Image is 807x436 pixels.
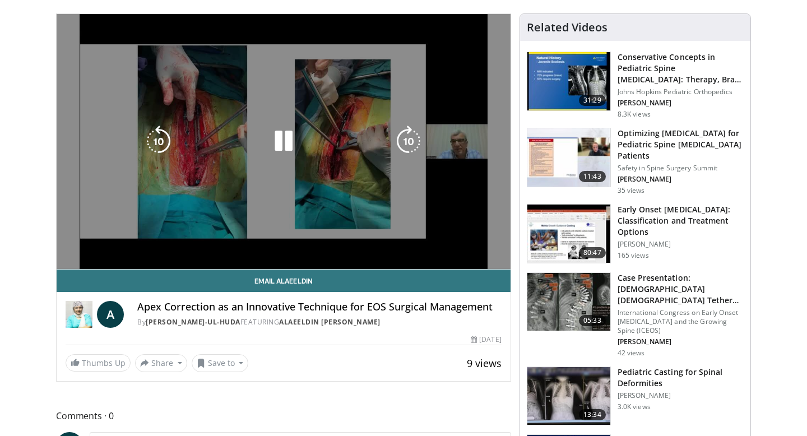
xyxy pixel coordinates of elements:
p: [PERSON_NAME] [618,337,744,346]
a: Alaeeldin [PERSON_NAME] [279,317,381,327]
p: International Congress on Early Onset [MEDICAL_DATA] and the Growing Spine (ICEOS) [618,308,744,335]
a: 11:43 Optimizing [MEDICAL_DATA] for Pediatric Spine [MEDICAL_DATA] Patients Safety in Spine Surge... [527,128,744,195]
a: Thumbs Up [66,354,131,372]
img: 557bc190-4981-4553-806a-e103f1e7d078.150x105_q85_crop-smart_upscale.jpg [527,128,610,187]
img: Dr Noor-ul-Huda [66,301,92,328]
h3: Conservative Concepts in Pediatric Spine [MEDICAL_DATA]: Therapy, Brace o… [618,52,744,85]
img: ea4c4950-2824-4df4-bb4f-d425cd952dee.150x105_q85_crop-smart_upscale.jpg [527,273,610,331]
img: 014b34c2-3e76-4438-8849-64623db66396.150x105_q85_crop-smart_upscale.jpg [527,367,610,425]
a: Email Alaeeldin [57,270,511,292]
p: 35 views [618,186,645,195]
h3: Case Presentation: [DEMOGRAPHIC_DATA] [DEMOGRAPHIC_DATA] Tether for 125° AIS with Discs Incis… [618,272,744,306]
span: Comments 0 [56,409,511,423]
a: 13:34 Pediatric Casting for Spinal Deformities [PERSON_NAME] 3.0K views [527,367,744,426]
button: Share [135,354,187,372]
h3: Optimizing [MEDICAL_DATA] for Pediatric Spine [MEDICAL_DATA] Patients [618,128,744,161]
h3: Pediatric Casting for Spinal Deformities [618,367,744,389]
a: 31:29 Conservative Concepts in Pediatric Spine [MEDICAL_DATA]: Therapy, Brace o… Johns Hopkins Pe... [527,52,744,119]
a: [PERSON_NAME]-ul-Huda [146,317,240,327]
span: 05:33 [579,315,606,326]
h3: Early Onset [MEDICAL_DATA]: Classification and Treatment Options [618,204,744,238]
div: By FEATURING [137,317,502,327]
button: Save to [192,354,249,372]
a: 05:33 Case Presentation: [DEMOGRAPHIC_DATA] [DEMOGRAPHIC_DATA] Tether for 125° AIS with Discs Inc... [527,272,744,358]
p: [PERSON_NAME] [618,175,744,184]
p: Safety in Spine Surgery Summit [618,164,744,173]
p: [PERSON_NAME] [618,240,744,249]
p: Johns Hopkins Pediatric Orthopedics [618,87,744,96]
span: 11:43 [579,171,606,182]
h4: Apex Correction as an Innovative Technique for EOS Surgical Management [137,301,502,313]
p: [PERSON_NAME] [618,99,744,108]
p: 8.3K views [618,110,651,119]
img: 080af967-a4d0-4826-9570-d72bf116778d.150x105_q85_crop-smart_upscale.jpg [527,205,610,263]
span: 80:47 [579,247,606,258]
p: 165 views [618,251,649,260]
p: [PERSON_NAME] [618,391,744,400]
span: 13:34 [579,409,606,420]
p: 3.0K views [618,402,651,411]
video-js: Video Player [57,14,511,270]
a: 80:47 Early Onset [MEDICAL_DATA]: Classification and Treatment Options [PERSON_NAME] 165 views [527,204,744,263]
span: 31:29 [579,95,606,106]
h4: Related Videos [527,21,607,34]
p: 42 views [618,349,645,358]
a: A [97,301,124,328]
span: 9 views [467,356,502,370]
div: [DATE] [471,335,501,345]
img: f88ede7f-1e63-47fb-a07f-1bc65a26cc0a.150x105_q85_crop-smart_upscale.jpg [527,52,610,110]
